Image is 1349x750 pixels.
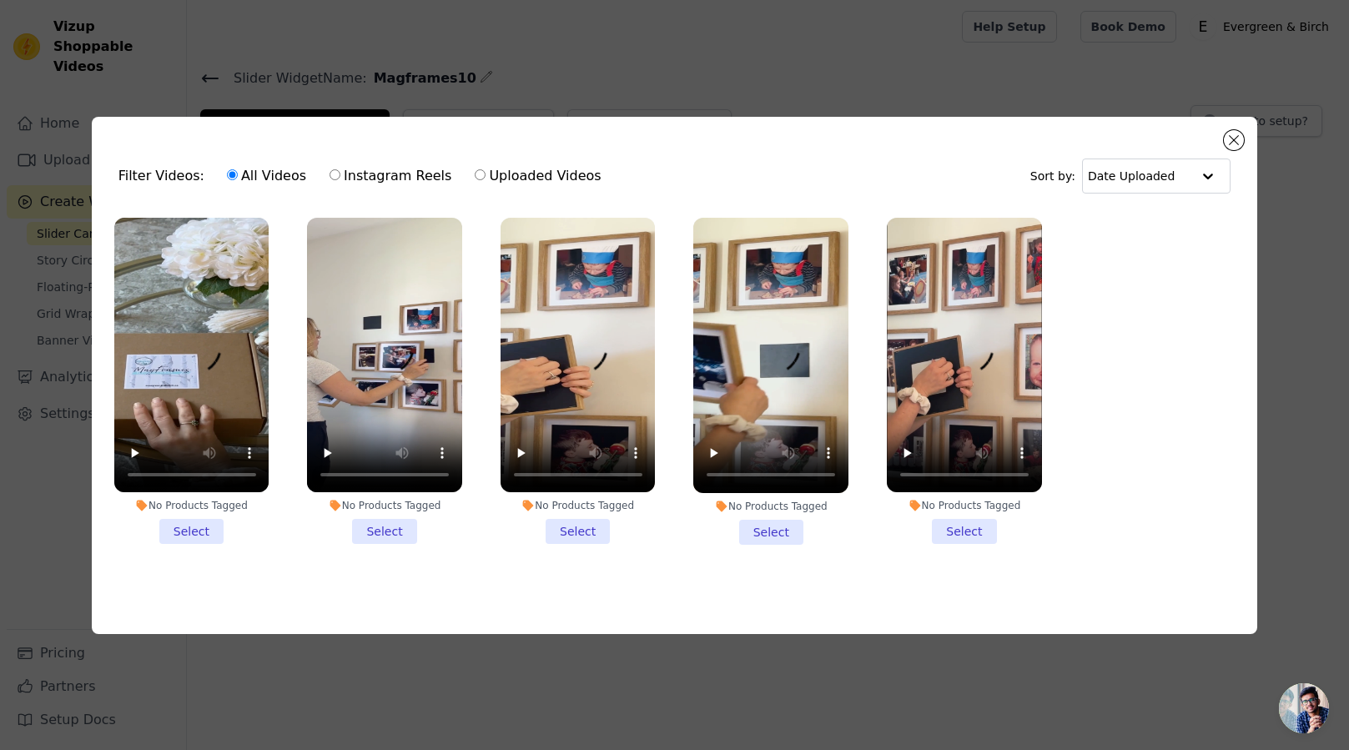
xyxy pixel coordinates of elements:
[887,499,1042,512] div: No Products Tagged
[1224,130,1244,150] button: Close modal
[474,165,602,187] label: Uploaded Videos
[1030,159,1231,194] div: Sort by:
[307,499,462,512] div: No Products Tagged
[226,165,307,187] label: All Videos
[1279,683,1329,733] a: Open chat
[329,165,452,187] label: Instagram Reels
[693,500,848,513] div: No Products Tagged
[114,499,269,512] div: No Products Tagged
[501,499,656,512] div: No Products Tagged
[118,157,611,195] div: Filter Videos:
